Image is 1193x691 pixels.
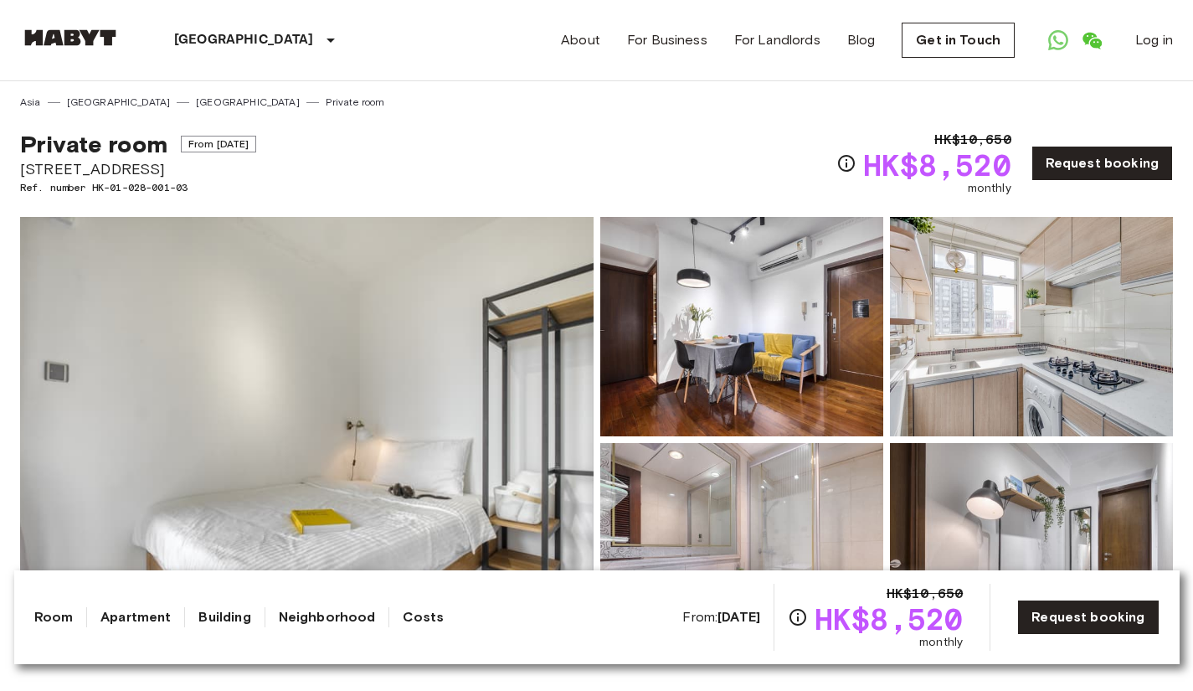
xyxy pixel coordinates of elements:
a: Private room [326,95,385,110]
a: [GEOGRAPHIC_DATA] [196,95,300,110]
a: Open WeChat [1075,23,1108,57]
span: From: [682,608,760,627]
a: Blog [847,30,876,50]
a: About [561,30,600,50]
a: Room [34,607,74,627]
a: Neighborhood [279,607,376,627]
span: monthly [919,634,963,651]
span: HK$10,650 [934,130,1010,150]
a: For Business [627,30,707,50]
img: Picture of unit HK-01-028-001-03 [600,443,883,663]
img: Habyt [20,29,121,46]
b: [DATE] [717,609,760,625]
span: HK$8,520 [815,604,963,634]
a: Log in [1135,30,1173,50]
img: Picture of unit HK-01-028-001-03 [890,217,1173,436]
a: Open WhatsApp [1041,23,1075,57]
span: Ref. number HK-01-028-001-03 [20,180,256,195]
svg: Check cost overview for full price breakdown. Please note that discounts apply to new joiners onl... [836,153,856,173]
img: Picture of unit HK-01-028-001-03 [890,443,1173,663]
span: [STREET_ADDRESS] [20,158,256,180]
span: monthly [968,180,1011,197]
span: HK$8,520 [863,150,1011,180]
img: Picture of unit HK-01-028-001-03 [600,217,883,436]
a: Costs [403,607,444,627]
a: Building [198,607,250,627]
a: Apartment [100,607,171,627]
a: Get in Touch [902,23,1015,58]
span: Private room [20,130,167,158]
a: Request booking [1017,600,1159,635]
a: For Landlords [734,30,820,50]
img: Marketing picture of unit HK-01-028-001-03 [20,217,594,663]
span: From [DATE] [181,136,257,152]
a: [GEOGRAPHIC_DATA] [67,95,171,110]
a: Asia [20,95,41,110]
svg: Check cost overview for full price breakdown. Please note that discounts apply to new joiners onl... [788,607,808,627]
span: HK$10,650 [887,584,963,604]
a: Request booking [1031,146,1173,181]
p: [GEOGRAPHIC_DATA] [174,30,314,50]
